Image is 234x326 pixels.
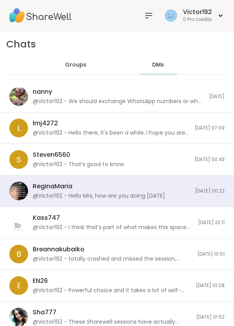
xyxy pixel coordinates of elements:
span: l [17,122,21,134]
div: nanny [33,88,52,96]
span: [DATE] 01:08 [196,282,225,289]
img: ShareWell Nav Logo [9,2,72,29]
div: 0 Pro credits [183,16,212,23]
img: https://sharewell-space-live.sfo3.digitaloceanspaces.com/user-generated/9e0a398f-82a5-4c56-a0ef-4... [9,213,28,232]
span: [DATE] 10:51 [197,251,225,258]
img: Victor192 [165,9,177,22]
div: Breannakubaiko [33,245,84,254]
img: https://sharewell-space-live.sfo3.digitaloceanspaces.com/user-generated/789d1b6b-0df7-4050-a79d-2... [9,182,28,200]
img: https://sharewell-space-live.sfo3.digitaloceanspaces.com/user-generated/96e0134b-970e-4c49-8a45-e... [9,87,28,106]
div: @Victor192 - totally crashed and missed the session, guess my body had other plans. 😅 How was it?... [33,255,193,263]
span: Groups [65,61,86,69]
div: Sha777 [33,308,56,317]
div: @Victor192 - We should exchange WhatsApp numbers or what do you think [33,98,204,105]
div: @Victor192 - I think that’s part of what makes this space between us feel rare it’s rooted in tru... [33,224,194,231]
div: EN26 [33,277,48,285]
span: E [17,280,21,291]
div: @Victor192 - These Sharewell sessions have actually become this unexpected little window into how... [33,318,192,326]
span: [DATE] 00:43 [195,156,225,163]
div: @Victor192 - Hello Mrs, how are you doing [DATE] [33,192,165,200]
div: @Victor192 - Powerful choice and it takes a lot of self-awareness to step back like that even if ... [33,287,191,294]
span: [DATE] 00:22 [195,188,225,195]
h1: Chats [6,37,36,51]
div: ReginaMaria [33,182,72,191]
div: Victor192 [183,8,212,16]
div: lmj4272 [33,119,58,128]
span: [DATE] 22:11 [198,219,225,226]
span: S [16,154,21,165]
div: Kass747 [33,214,60,222]
div: @Victor192 - Hello there, it's been a while. I hope you are good [33,129,190,137]
div: Steven6560 [33,151,70,159]
span: [DATE] [209,93,225,100]
span: [DATE] 01:52 [196,314,225,321]
span: B [16,248,21,260]
span: DMs [152,61,164,69]
div: @Victor192 - That’s good to know [33,161,124,168]
span: [DATE] 07:09 [195,125,225,131]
